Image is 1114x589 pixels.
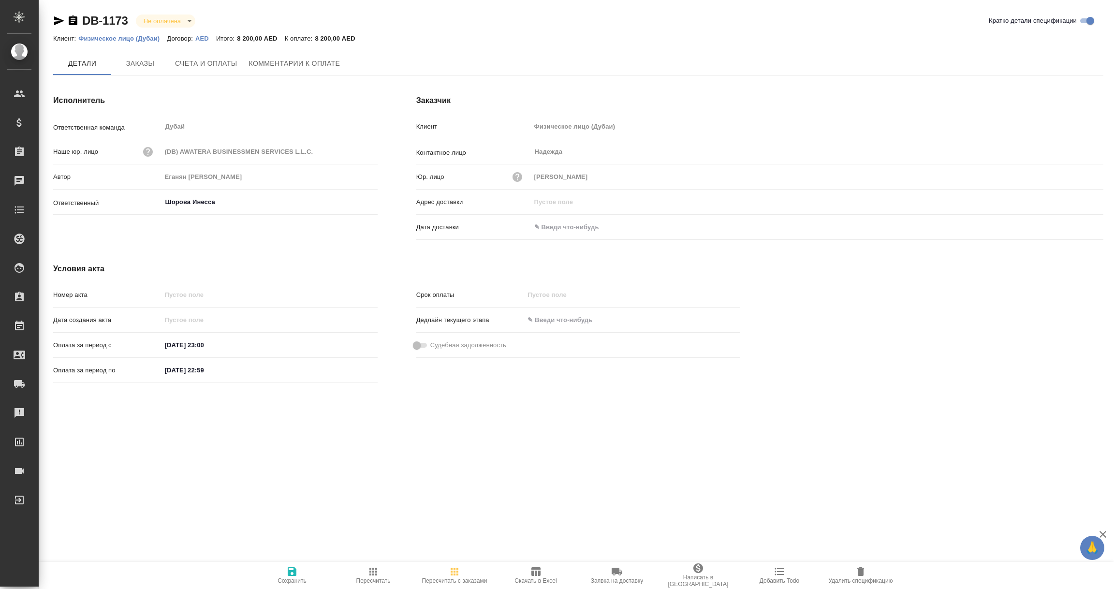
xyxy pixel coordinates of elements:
[78,34,167,42] a: Физическое лицо (Дубаи)
[161,363,246,377] input: ✎ Введи что-нибудь
[1084,538,1100,558] span: 🙏
[78,35,167,42] p: Физическое лицо (Дубаи)
[136,15,195,28] div: Не оплачена
[53,315,161,325] p: Дата создания акта
[430,340,506,350] span: Судебная задолженность
[67,15,79,27] button: Скопировать ссылку
[531,119,1103,133] input: Пустое поле
[531,220,616,234] input: ✎ Введи что-нибудь
[175,58,237,70] span: Счета и оплаты
[53,147,98,157] p: Наше юр. лицо
[53,172,161,182] p: Автор
[53,340,161,350] p: Оплата за период с
[195,35,216,42] p: AED
[416,122,531,132] p: Клиент
[416,290,525,300] p: Срок оплаты
[53,15,65,27] button: Скопировать ссылку для ЯМессенджера
[82,14,128,27] a: DB-1173
[53,198,161,208] p: Ответственный
[141,17,184,25] button: Не оплачена
[416,148,531,158] p: Контактное лицо
[416,95,1103,106] h4: Заказчик
[53,366,161,375] p: Оплата за период по
[195,34,216,42] a: AED
[989,16,1077,26] span: Кратко детали спецификации
[416,222,531,232] p: Дата доставки
[53,290,161,300] p: Номер акта
[416,197,531,207] p: Адрес доставки
[161,313,246,327] input: Пустое поле
[53,35,78,42] p: Клиент:
[167,35,195,42] p: Договор:
[161,145,378,159] input: Пустое поле
[53,95,378,106] h4: Исполнитель
[237,35,284,42] p: 8 200,00 AED
[161,170,378,184] input: Пустое поле
[161,288,378,302] input: Пустое поле
[285,35,315,42] p: К оплате:
[524,288,609,302] input: Пустое поле
[117,58,163,70] span: Заказы
[249,58,340,70] span: Комментарии к оплате
[59,58,105,70] span: Детали
[216,35,237,42] p: Итого:
[161,338,246,352] input: ✎ Введи что-нибудь
[53,123,161,133] p: Ответственная команда
[416,172,444,182] p: Юр. лицо
[531,170,1103,184] input: Пустое поле
[416,315,525,325] p: Дедлайн текущего этапа
[524,313,609,327] input: ✎ Введи что-нибудь
[53,263,740,275] h4: Условия акта
[1080,536,1104,560] button: 🙏
[315,35,362,42] p: 8 200,00 AED
[372,201,374,203] button: Open
[531,195,1103,209] input: Пустое поле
